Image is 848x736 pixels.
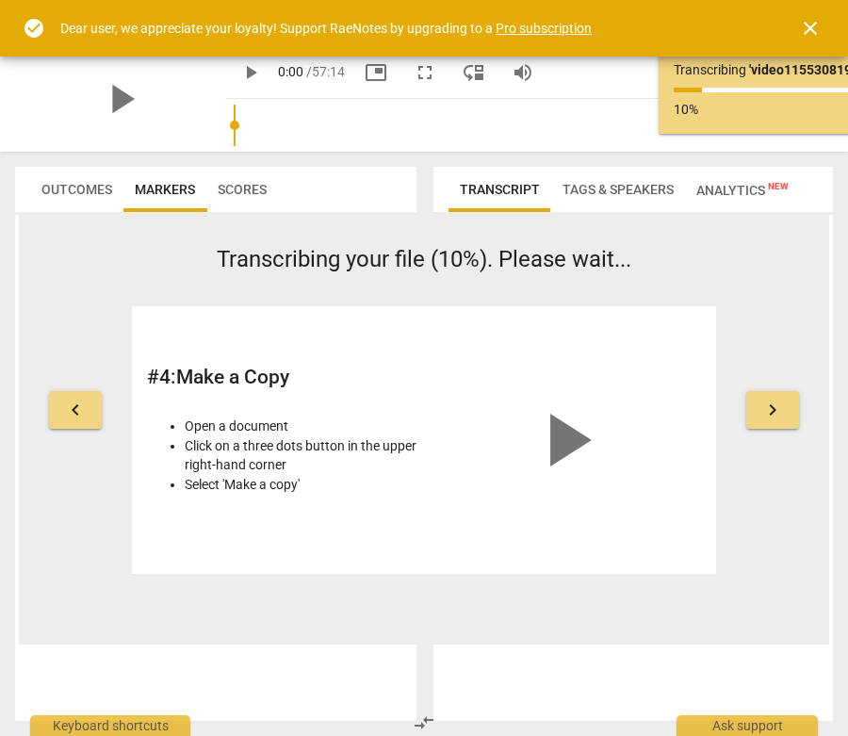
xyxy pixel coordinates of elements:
span: Transcribing your file (10%). Please wait... [217,246,631,272]
li: Click on a three dots button in the upper right-hand corner [185,436,418,475]
a: Pro subscription [496,21,592,36]
span: Analytics [696,183,789,198]
li: Open a document [185,417,418,436]
span: fullscreen [414,61,436,84]
span: 0:00 [278,64,303,79]
span: compare_arrows [413,711,435,734]
button: Close [788,6,833,51]
h2: # 4 : Make a Copy [147,366,418,389]
span: play_arrow [239,61,262,84]
span: keyboard_arrow_left [64,399,87,421]
span: play_arrow [96,74,145,123]
span: move_down [463,61,485,84]
span: Transcript [460,182,540,197]
span: close [799,17,822,40]
span: Outcomes [41,182,112,197]
span: / 57:14 [306,64,345,79]
div: Keyboard shortcuts [30,715,190,736]
span: New [768,181,789,191]
span: volume_up [512,61,534,84]
li: Select 'Make a copy' [185,475,418,495]
button: Volume [506,56,540,90]
span: picture_in_picture [365,61,387,84]
span: keyboard_arrow_right [761,399,784,421]
span: Tags & Speakers [563,182,674,197]
button: Fullscreen [408,56,442,90]
div: Ask support [677,715,818,736]
span: check_circle [23,17,45,40]
button: View player as separate pane [457,56,491,90]
button: Picture in picture [359,56,393,90]
span: Scores [218,182,267,197]
span: play_arrow [520,395,611,485]
button: Play [234,56,268,90]
div: Dear user, we appreciate your loyalty! Support RaeNotes by upgrading to a [60,19,592,39]
span: Markers [135,182,195,197]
